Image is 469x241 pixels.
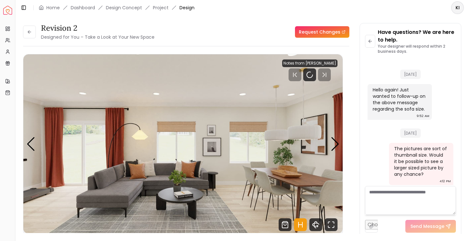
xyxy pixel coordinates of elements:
a: Dashboard [71,4,95,11]
small: Designed for You – Take a Look at Your New Space [41,34,155,40]
span: [DATE] [400,70,421,79]
span: Design [179,4,195,11]
svg: Shop Products from this design [279,218,291,231]
a: Request Changes [295,26,349,38]
a: Home [46,4,60,11]
a: Project [153,4,169,11]
div: Previous slide [27,137,35,151]
div: Next slide [331,137,339,151]
svg: 360 View [309,218,322,231]
div: Carousel [23,54,343,234]
p: Your designer will respond within 2 business days. [378,44,456,54]
div: 9:52 AM [417,113,429,119]
div: 1 / 6 [23,54,343,234]
h3: Revision 2 [41,23,155,33]
svg: Fullscreen [325,218,338,231]
div: The pictures are sort of thumbnail size. Would it be possible to see a larger sized picture by an... [394,145,447,177]
div: Notes from [PERSON_NAME] [282,59,338,67]
img: Design Render 1 [23,54,343,234]
span: [DATE] [400,128,421,138]
span: KI [452,2,463,13]
svg: Hotspots Toggle [294,218,307,231]
img: Spacejoy Logo [3,6,12,15]
button: KI [451,1,464,14]
p: Have questions? We are here to help. [378,28,456,44]
div: Hello again! Just wanted to follow-up on the above message regarding the sofa size. [373,87,425,112]
a: Spacejoy [3,6,12,15]
div: 4:12 PM [440,178,451,184]
nav: breadcrumb [39,4,195,11]
li: Design Concept [106,4,142,11]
